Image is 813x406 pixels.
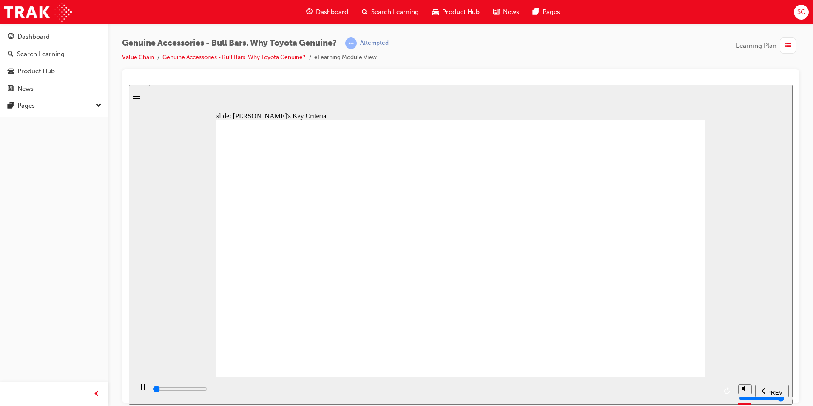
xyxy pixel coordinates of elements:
span: Genuine Accessories - Bull Bars. Why Toyota Genuine? [122,38,337,48]
a: guage-iconDashboard [299,3,355,21]
span: learningRecordVerb_ATTEMPT-icon [345,37,357,49]
button: Pages [3,98,105,114]
button: replay [592,300,605,313]
img: Trak [4,3,72,22]
span: | [340,38,342,48]
a: Value Chain [122,54,154,61]
div: Attempted [360,39,389,47]
span: down-icon [96,100,102,112]
span: news-icon [493,7,500,17]
span: search-icon [362,7,368,17]
button: DashboardSearch LearningProduct HubNews [3,27,105,98]
span: car-icon [432,7,439,17]
span: search-icon [8,51,14,58]
li: eLearning Module View [314,53,377,63]
span: pages-icon [533,7,539,17]
div: News [17,84,34,94]
a: news-iconNews [486,3,526,21]
span: pages-icon [8,102,14,110]
div: playback controls [4,292,605,320]
span: prev-icon [94,389,100,400]
a: Dashboard [3,29,105,45]
span: Search Learning [371,7,419,17]
span: car-icon [8,68,14,75]
span: Pages [543,7,560,17]
a: Genuine Accessories - Bull Bars. Why Toyota Genuine? [162,54,306,61]
span: Learning Plan [736,41,776,51]
a: pages-iconPages [526,3,567,21]
nav: slide navigation [626,292,660,320]
input: volume [610,310,665,317]
a: search-iconSearch Learning [355,3,426,21]
a: News [3,81,105,97]
span: guage-icon [8,33,14,41]
span: SC [797,7,805,17]
span: news-icon [8,85,14,93]
div: misc controls [609,292,622,320]
div: Product Hub [17,66,55,76]
span: PREV [638,305,654,311]
button: Learning Plan [736,37,799,54]
div: Pages [17,101,35,111]
span: Dashboard [316,7,348,17]
button: volume [609,300,623,309]
a: car-iconProduct Hub [426,3,486,21]
span: Product Hub [442,7,480,17]
a: Search Learning [3,46,105,62]
span: News [503,7,519,17]
div: Dashboard [17,32,50,42]
button: previous [626,300,660,313]
input: slide progress [24,301,79,308]
span: guage-icon [306,7,313,17]
a: Product Hub [3,63,105,79]
button: play/pause [4,299,19,314]
button: SC [794,5,809,20]
span: list-icon [785,40,791,51]
div: Search Learning [17,49,65,59]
